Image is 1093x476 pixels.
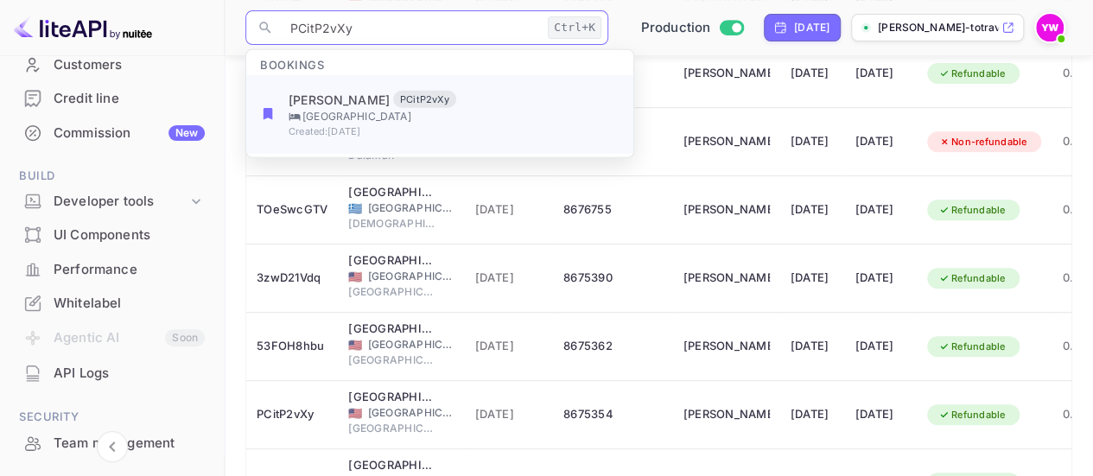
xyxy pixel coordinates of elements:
div: Mandalay Bay Resort And Casino [348,389,435,406]
div: [DATE] [855,401,906,428]
span: [DATE] [475,269,543,288]
div: Refundable [927,63,1017,85]
div: Refundable [927,336,1017,358]
div: Switch to Sandbox mode [634,18,751,38]
a: CommissionNew [10,117,213,149]
span: United States of America [348,271,362,282]
div: [DATE] [855,333,906,360]
span: [DATE] [475,200,543,219]
div: Customers [54,55,205,75]
span: [DATE] [475,405,543,424]
div: 53FOH8hbu [257,333,327,360]
div: API Logs [54,364,205,384]
span: [GEOGRAPHIC_DATA] [368,337,454,352]
span: Greece [348,203,362,214]
div: [DATE] [855,60,906,87]
a: Team management [10,427,213,459]
div: Customers [10,48,213,82]
div: [DATE] [791,333,835,360]
span: Production [641,18,711,38]
div: YIGAL GVILI [683,333,770,360]
span: [GEOGRAPHIC_DATA] [348,284,435,300]
div: 8675390 [563,264,662,292]
div: Whitelabel [10,287,213,321]
div: 8676755 [563,196,662,224]
div: AMIR KELANY [683,128,770,155]
div: Corfu Holiday Palace Hotel [348,184,435,201]
p: [PERSON_NAME] [289,90,390,108]
div: Kasthamandap Boutique Hotel [348,457,435,474]
span: [GEOGRAPHIC_DATA] [368,200,454,216]
div: Developer tools [54,192,187,212]
div: [DATE] [791,401,835,428]
span: Bookings [246,48,338,75]
img: LiteAPI logo [14,14,152,41]
a: Customers [10,48,213,80]
div: TOeSwcGTV [257,196,327,224]
div: Non-refundable [927,131,1039,153]
div: Credit line [10,82,213,116]
button: Collapse navigation [97,431,128,462]
span: [DEMOGRAPHIC_DATA] [348,216,435,232]
div: Credit line [54,89,205,109]
div: Refundable [927,404,1017,426]
div: Team management [10,427,213,460]
img: Yahav Winkler [1036,14,1064,41]
a: UI Components [10,219,213,251]
div: [DATE] [791,60,835,87]
div: Mandalay Bay Resort And Casino [348,252,435,270]
div: UI Components [54,225,205,245]
div: Team management [54,434,205,454]
div: Juniper Springs Resort [348,321,435,338]
div: Refundable [927,268,1017,289]
div: [DATE] [791,196,835,224]
div: Ctrl+K [548,16,601,39]
span: [GEOGRAPHIC_DATA] [348,421,435,436]
p: [GEOGRAPHIC_DATA] [289,108,620,124]
input: Search (e.g. bookings, documentation) [280,10,541,45]
span: [GEOGRAPHIC_DATA] [368,269,454,284]
div: Commission [54,124,205,143]
div: [DATE] [855,196,906,224]
div: Performance [10,253,213,287]
div: 8675362 [563,333,662,360]
div: New [168,125,205,141]
a: Performance [10,253,213,285]
div: [DATE] [791,264,835,292]
div: YARON CARMON [683,60,770,87]
p: [PERSON_NAME]-totravel... [878,20,998,35]
span: United States of America [348,340,362,351]
div: CommissionNew [10,117,213,150]
a: API Logs [10,357,213,389]
span: [GEOGRAPHIC_DATA] [368,405,454,421]
span: [GEOGRAPHIC_DATA] [348,352,435,368]
a: Whitelabel [10,287,213,319]
div: Whitelabel [54,294,205,314]
div: CHEN OLIKER [683,264,770,292]
div: ERAN GOLAN [683,196,770,224]
span: [DATE] [475,337,543,356]
div: API Logs [10,357,213,390]
div: PCitP2vXy [257,401,327,428]
span: Build [10,167,213,186]
div: CHEN OLIKER [683,401,770,428]
div: [DATE] [791,128,835,155]
div: [DATE] [855,128,906,155]
div: 3zwD21Vdq [257,264,327,292]
p: Created: [DATE] [289,124,620,138]
div: Developer tools [10,187,213,217]
span: United States of America [348,408,362,419]
span: Security [10,408,213,427]
div: [DATE] [855,264,906,292]
a: Credit line [10,82,213,114]
div: Refundable [927,200,1017,221]
div: [DATE] [794,20,829,35]
div: UI Components [10,219,213,252]
div: 8675354 [563,401,662,428]
span: PCitP2vXy [393,92,456,106]
div: Performance [54,260,205,280]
